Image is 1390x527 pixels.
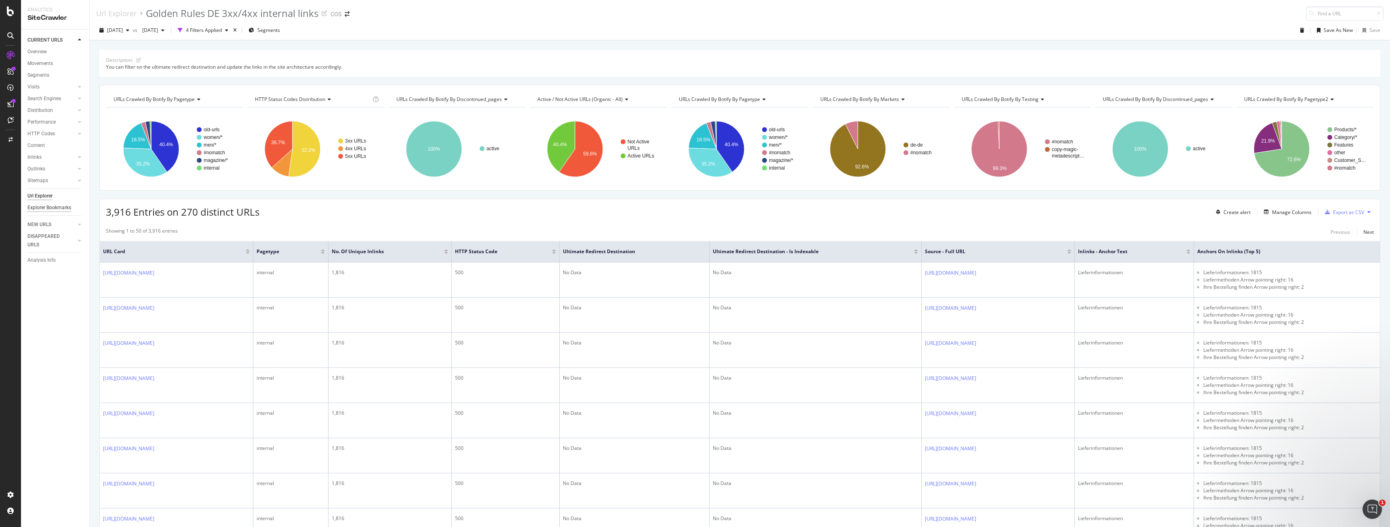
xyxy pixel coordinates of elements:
text: 35.2% [136,162,150,167]
li: Ihre Bestellung finden Arrow pointing right: 2 [1203,424,1377,431]
div: No Data [563,339,706,346]
li: Liefermethoden Arrow pointing right: 16 [1203,452,1377,459]
div: CURRENT URLS [27,36,63,44]
svg: A chart. [954,114,1091,184]
h4: URLs Crawled By Botify By markets [819,93,943,106]
div: Lieferinformationen [1078,515,1190,522]
span: Segments [257,27,280,34]
div: 1,816 [332,480,449,487]
a: [URL][DOMAIN_NAME] [103,445,154,453]
span: No. of Unique Inlinks [332,248,432,255]
div: No Data [713,480,918,487]
span: Pagetype [257,248,309,255]
button: Save As New [1314,24,1353,37]
text: 35.2% [701,162,715,167]
div: Manage Columns [1272,209,1312,216]
span: URLs Crawled By Botify By pagetype [114,96,195,103]
li: Liefermethoden Arrow pointing right: 16 [1203,311,1377,319]
div: internal [257,374,325,382]
text: 100% [428,146,440,152]
div: No Data [563,304,706,311]
text: URLs [628,145,640,151]
iframe: Intercom live chat [1363,500,1382,519]
li: Ihre Bestellung finden Arrow pointing right: 2 [1203,494,1377,502]
div: internal [257,445,325,452]
a: Movements [27,59,84,68]
span: Inlinks - Anchor Text [1078,248,1174,255]
div: Create alert [1224,209,1251,216]
a: Outlinks [27,165,76,173]
span: Ultimate Redirect Destination - Is Indexable [713,248,901,255]
a: [URL][DOMAIN_NAME] [103,480,154,488]
div: Distribution [27,106,53,115]
svg: A chart. [813,114,950,184]
li: Liefermethoden Arrow pointing right: 16 [1203,276,1377,283]
div: No Data [563,515,706,522]
a: Inlinks [27,153,76,162]
text: Customer_S… [1334,157,1366,163]
div: Lieferinformationen [1078,269,1190,276]
div: arrow-right-arrow-left [345,11,350,17]
div: 500 [455,515,556,522]
text: Products/* [1334,127,1357,132]
text: 36.7% [271,140,285,146]
h4: URLs Crawled By Botify By pagetype [677,93,801,106]
text: 100% [1134,146,1147,152]
div: 1,816 [332,445,449,452]
div: Description: [106,57,133,63]
div: Visits [27,83,40,91]
a: [URL][DOMAIN_NAME] [103,339,154,347]
text: old-urls [204,127,219,132]
button: Previous [1331,227,1350,237]
div: internal [257,304,325,311]
div: 1,816 [332,374,449,382]
button: Manage Columns [1261,207,1312,217]
text: 92.6% [855,164,869,170]
div: 500 [455,445,556,452]
div: internal [257,480,325,487]
li: Liefermethoden Arrow pointing right: 16 [1203,487,1377,494]
div: Lieferinformationen [1078,304,1190,311]
div: Lieferinformationen [1078,480,1190,487]
a: [URL][DOMAIN_NAME] [925,304,976,312]
li: Lieferinformationen: 1815 [1203,269,1377,276]
h4: Active / Not Active URLs [536,93,660,106]
div: You can filter on the ultimate redirect destination and update the links in the site architecture... [106,63,1374,70]
text: women/* [203,134,223,140]
text: other [1334,150,1345,155]
text: #nomatch [204,150,225,155]
svg: A chart. [247,114,385,184]
li: Ihre Bestellung finden Arrow pointing right: 2 [1203,319,1377,326]
span: 2025 Jul. 26th [139,27,158,34]
div: Lieferinformationen [1078,339,1190,346]
li: Lieferinformationen: 1815 [1203,374,1377,382]
text: 40.4% [724,142,738,147]
text: de-de [910,142,923,148]
text: magazine/* [204,157,228,163]
a: [URL][DOMAIN_NAME] [103,304,154,312]
text: men/* [769,142,782,148]
svg: A chart. [530,114,667,184]
svg: A chart. [671,114,809,184]
div: No Data [713,409,918,417]
svg: A chart. [389,114,526,184]
a: [URL][DOMAIN_NAME] [925,374,976,382]
div: COS [331,10,341,18]
li: Ihre Bestellung finden Arrow pointing right: 2 [1203,283,1377,291]
a: [URL][DOMAIN_NAME] [103,269,154,277]
text: active [486,146,499,151]
a: Url Explorer [27,192,84,200]
svg: A chart. [106,114,243,184]
li: Lieferinformationen: 1815 [1203,339,1377,346]
a: HTTP Codes [27,130,76,138]
div: internal [257,269,325,276]
svg: A chart. [1236,114,1374,184]
span: Active / Not Active URLs (organic - all) [537,96,623,103]
text: 3xx URLs [345,138,366,144]
div: HTTP Codes [27,130,55,138]
div: Segments [27,71,49,80]
text: #nomatch [1052,139,1073,145]
div: Explorer Bookmarks [27,204,71,212]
